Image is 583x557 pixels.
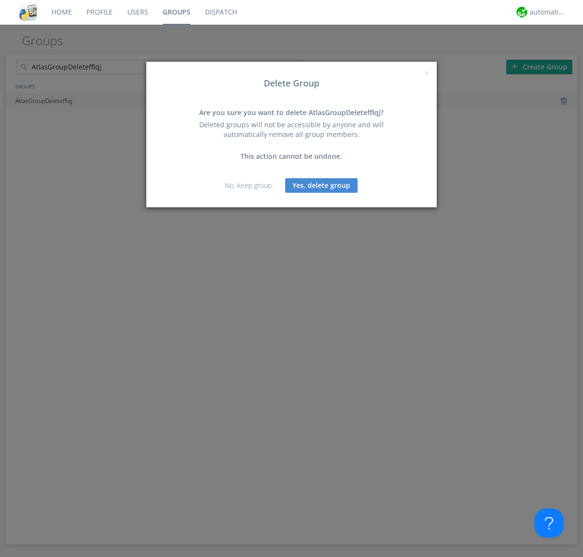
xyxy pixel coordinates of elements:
[19,3,37,21] img: cddb5a64eb264b2086981ab96f4c1ba7
[530,7,566,17] div: automation+atlas
[187,120,396,139] div: Deleted groups will not be accessible by anyone and will automatically remove all group members.
[187,152,396,161] div: This action cannot be undone.
[225,181,273,190] a: No, keep group.
[285,178,358,193] button: Yes, delete group
[516,7,527,17] img: d2d01cd9b4174d08988066c6d424eccd
[424,66,429,80] span: ×
[187,108,396,118] div: Are you sure you want to delete AtlasGroupDeletefflqj?
[154,79,429,88] h3: Delete Group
